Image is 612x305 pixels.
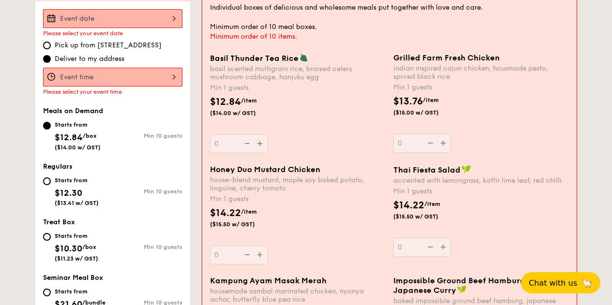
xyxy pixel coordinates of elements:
span: $10.30 [55,243,82,254]
span: ($15.50 w/ GST) [393,213,459,220]
div: Min 10 guests [113,132,182,139]
span: /box [82,244,96,250]
span: $14.22 [393,200,424,211]
input: Starts from$12.84/box($14.00 w/ GST)Min 10 guests [43,122,51,130]
span: $13.76 [393,96,423,107]
div: house-blend mustard, maple soy baked potato, linguine, cherry tomato [210,176,386,192]
div: Please select your event date [43,30,182,37]
button: Chat with us🦙 [521,272,600,293]
div: Starts from [55,121,101,129]
span: $12.30 [55,188,82,198]
span: $12.84 [210,96,241,108]
img: icon-vegan.f8ff3823.svg [462,165,471,174]
div: accented with lemongrass, kaffir lime leaf, red chilli [393,176,569,185]
span: /item [241,208,257,215]
div: Min 10 guests [113,188,182,195]
input: Starts from$21.60/bundle($23.54 w/ GST)Min 10 guests [43,289,51,296]
span: $14.22 [210,207,241,219]
span: Impossible Ground Beef Hamburg with Japanese Curry [393,276,543,295]
span: 🦙 [581,277,593,289]
span: Chat with us [529,278,577,288]
span: Pick up from [STREET_ADDRESS] [55,41,162,50]
span: Meals on Demand [43,107,103,115]
div: basil scented multigrain rice, braised celery mushroom cabbage, hanjuku egg [210,65,386,81]
span: ($11.23 w/ GST) [55,255,98,262]
span: ($14.00 w/ GST) [210,109,276,117]
span: Honey Duo Mustard Chicken [210,165,320,174]
div: Min 1 guests [210,83,386,93]
div: Min 10 guests [113,244,182,250]
span: ($15.00 w/ GST) [393,109,459,116]
span: Basil Thunder Tea Rice [210,54,299,63]
span: /item [424,201,440,207]
input: Event time [43,68,182,87]
div: Starts from [55,232,98,240]
span: Regulars [43,162,73,171]
input: Event date [43,9,182,28]
div: Min 1 guests [210,194,386,204]
input: Pick up from [STREET_ADDRESS] [43,42,51,49]
span: Please select your event time [43,88,122,95]
div: Min 1 guests [393,83,569,92]
span: ($13.41 w/ GST) [55,200,99,206]
div: Minimum order of 10 items. [210,32,569,42]
div: Individual boxes of delicious and wholesome meals put together with love and care. Minimum order ... [210,3,569,32]
div: Starts from [55,288,105,295]
div: indian inspired cajun chicken, housmade pesto, spiced black rice [393,64,569,81]
span: /item [241,97,257,104]
div: housemade sambal marinated chicken, nyonya achar, butterfly blue pea rice [210,287,386,304]
input: Starts from$10.30/box($11.23 w/ GST)Min 10 guests [43,233,51,241]
span: /item [423,97,439,103]
span: Kampung Ayam Masak Merah [210,276,327,285]
input: Starts from$12.30($13.41 w/ GST)Min 10 guests [43,177,51,185]
span: Seminar Meal Box [43,274,103,282]
span: ($15.50 w/ GST) [210,220,276,228]
img: icon-vegetarian.fe4039eb.svg [299,53,308,62]
span: $12.84 [55,132,83,143]
span: /box [83,132,97,139]
div: Min 1 guests [393,187,569,196]
span: ($14.00 w/ GST) [55,144,101,151]
div: Starts from [55,176,99,184]
input: Deliver to my address [43,55,51,63]
span: Thai Fiesta Salad [393,165,461,174]
span: Deliver to my address [55,54,124,64]
span: Grilled Farm Fresh Chicken [393,53,500,62]
span: Treat Box [43,218,75,226]
img: icon-vegan.f8ff3823.svg [457,285,467,294]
